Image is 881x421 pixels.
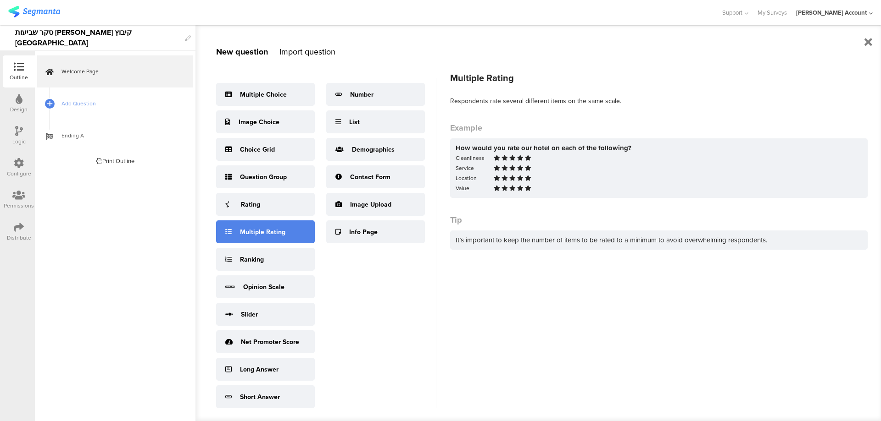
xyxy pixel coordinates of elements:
div: New question [216,46,268,58]
div: Outline [10,73,28,82]
div: Design [10,105,28,114]
div: Number [350,90,374,99]
div: סקר שביעות [PERSON_NAME] קיבוץ [GEOGRAPHIC_DATA] [15,25,181,50]
div: Slider [241,310,258,319]
div: Image Choice [239,117,279,127]
div: Question Group [240,172,287,182]
div: Demographics [352,145,395,154]
div: Multiple Rating [450,71,868,85]
div: Example [450,122,868,134]
div: Short Answer [240,392,280,402]
span: Ending A [61,131,179,140]
div: Respondents rate several different items on the same scale. [450,96,868,106]
div: Rating [241,200,260,209]
span: Cleanliness [456,153,492,163]
div: Print Outline [96,157,134,165]
span: Support [722,8,742,17]
div: Multiple Choice [240,90,287,99]
a: Ending A [37,120,193,152]
span: Location [456,173,492,183]
div: List [349,117,360,127]
span: Service [456,163,492,173]
div: Tip [450,214,868,226]
div: Ranking [240,255,264,264]
div: Multiple Rating [240,227,285,237]
div: Contact Form [350,172,390,182]
div: Opinion Scale [243,282,284,292]
div: Net Promoter Score [241,337,299,347]
span: Value [456,183,492,193]
img: segmanta logo [8,6,60,17]
span: Welcome Page [61,67,179,76]
a: Welcome Page [37,55,193,87]
div: [PERSON_NAME] Account [796,8,867,17]
div: Info Page [349,227,378,237]
div: How would you rate our hotel on each of the following? [456,143,862,153]
div: Permissions [4,202,34,210]
div: Image Upload [350,200,391,209]
div: Choice Grid [240,145,275,154]
div: Logic [12,137,26,146]
div: Distribute [7,234,31,242]
span: Add Question [61,99,179,108]
div: Import question [279,46,335,58]
div: Long Answer [240,365,279,374]
div: It’s important to keep the number of items to be rated to a minimum to avoid overwhelming respond... [450,230,868,250]
div: Configure [7,169,31,178]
